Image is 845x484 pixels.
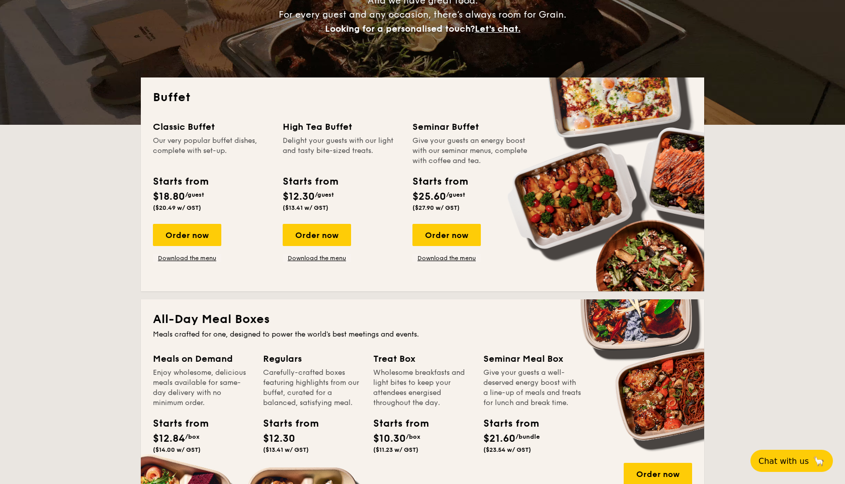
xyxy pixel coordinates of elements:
div: Seminar Meal Box [483,352,581,366]
div: Starts from [483,416,529,431]
span: $18.80 [153,191,185,203]
div: Our very popular buffet dishes, complete with set-up. [153,136,271,166]
div: Wholesome breakfasts and light bites to keep your attendees energised throughout the day. [373,368,471,408]
div: Meals on Demand [153,352,251,366]
button: Chat with us🦙 [750,450,833,472]
span: Let's chat. [475,23,521,34]
div: Classic Buffet [153,120,271,134]
div: Treat Box [373,352,471,366]
div: Starts from [412,174,467,189]
span: $25.60 [412,191,446,203]
span: $12.30 [283,191,315,203]
span: /guest [185,191,204,198]
span: ($14.00 w/ GST) [153,446,201,453]
span: ($11.23 w/ GST) [373,446,418,453]
span: $10.30 [373,433,406,445]
div: High Tea Buffet [283,120,400,134]
span: /guest [446,191,465,198]
span: 🦙 [813,455,825,467]
h2: All-Day Meal Boxes [153,311,692,328]
span: Looking for a personalised touch? [325,23,475,34]
div: Starts from [263,416,308,431]
span: /guest [315,191,334,198]
span: /box [185,433,200,440]
div: Meals crafted for one, designed to power the world's best meetings and events. [153,330,692,340]
a: Download the menu [283,254,351,262]
a: Download the menu [412,254,481,262]
span: ($13.41 w/ GST) [263,446,309,453]
div: Seminar Buffet [412,120,530,134]
h2: Buffet [153,90,692,106]
span: $21.60 [483,433,516,445]
span: ($27.90 w/ GST) [412,204,460,211]
span: /bundle [516,433,540,440]
span: /box [406,433,420,440]
div: Order now [153,224,221,246]
div: Regulars [263,352,361,366]
div: Order now [283,224,351,246]
span: ($20.49 w/ GST) [153,204,201,211]
div: Give your guests an energy boost with our seminar menus, complete with coffee and tea. [412,136,530,166]
div: Enjoy wholesome, delicious meals available for same-day delivery with no minimum order. [153,368,251,408]
div: Starts from [283,174,337,189]
span: ($13.41 w/ GST) [283,204,328,211]
div: Give your guests a well-deserved energy boost with a line-up of meals and treats for lunch and br... [483,368,581,408]
span: $12.30 [263,433,295,445]
a: Download the menu [153,254,221,262]
span: Chat with us [758,456,809,466]
span: ($23.54 w/ GST) [483,446,531,453]
div: Delight your guests with our light and tasty bite-sized treats. [283,136,400,166]
span: $12.84 [153,433,185,445]
div: Starts from [153,416,198,431]
div: Starts from [153,174,208,189]
div: Order now [412,224,481,246]
div: Carefully-crafted boxes featuring highlights from our buffet, curated for a balanced, satisfying ... [263,368,361,408]
div: Starts from [373,416,418,431]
